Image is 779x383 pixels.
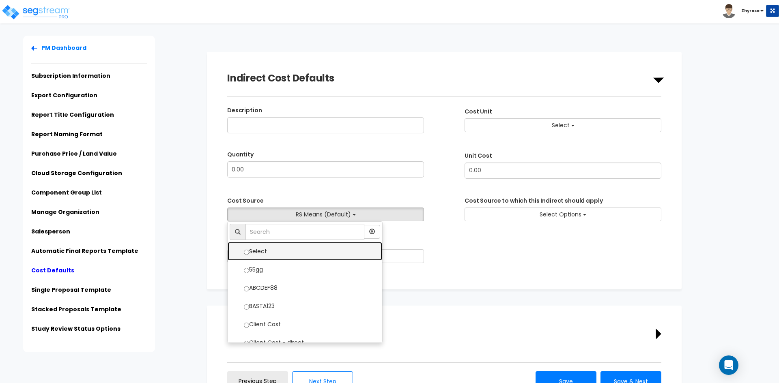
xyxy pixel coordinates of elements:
a: Study Review Status Options [31,325,121,333]
label: Cost Source [227,196,424,205]
input: 55gg [244,268,249,273]
button: RS Means (Default) [227,208,424,221]
img: Back [31,46,37,51]
div: Open Intercom Messenger [719,355,738,375]
label: Select [236,243,374,260]
label: BASTA123 [236,297,374,315]
a: Salesperson [31,227,70,235]
img: avatar.png [722,4,736,18]
a: Stacked Proposals Template [31,305,121,313]
label: ABCDEF88 [236,279,374,296]
a: Manage Organization [31,208,99,216]
input: BASTA123 [244,304,249,310]
a: Cloud Storage Configuration [31,169,122,177]
a: Component Group List [31,188,102,197]
a: Report Naming Format [31,130,103,138]
button: Select Options [465,208,661,221]
label: Client Cost - direct [236,334,374,351]
b: Zhyrese [741,8,760,14]
a: Single Proposal Template [31,286,111,294]
input: ABCDEF88 [244,286,249,291]
a: Cost Defaults [31,266,74,274]
span: RS Means (Default) [296,210,351,218]
label: 55gg [236,261,374,278]
a: Purchase Price / Land Value [31,150,117,158]
label: Client Cost [236,316,374,333]
input: Client Cost [244,323,249,328]
input: Client Cost - direct [244,341,249,346]
button: Select [465,118,661,132]
img: logo_pro_r.png [1,4,70,20]
input: Search [245,224,364,240]
label: Quantity [227,150,424,159]
a: Report Title Configuration [31,111,114,119]
label: Cost Unit [465,107,661,116]
h1: Indirect Cost Defaults [227,72,334,84]
span: Select [552,121,570,129]
a: PM Dashboard [31,44,86,52]
label: Description [227,105,424,115]
span: Select Options [540,210,581,218]
a: Automatic Final Reports Template [31,247,138,255]
a: Export Configuration [31,91,97,99]
label: Cost Source to which this Indirect should apply [465,196,661,205]
input: Select [244,250,249,255]
a: Subscription Information [31,72,110,80]
label: Unit Cost [465,151,661,160]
